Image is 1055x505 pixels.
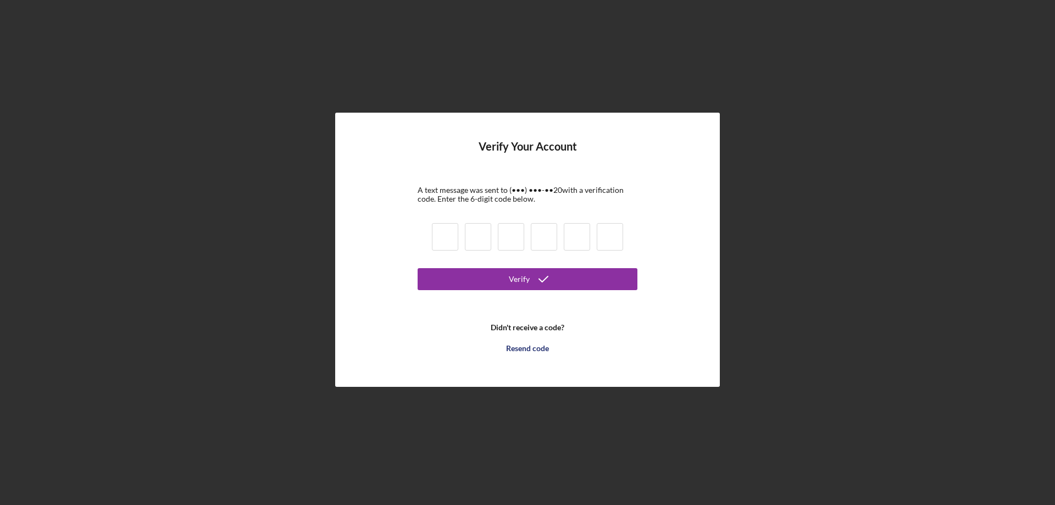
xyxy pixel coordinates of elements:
[506,337,549,359] div: Resend code
[509,268,530,290] div: Verify
[491,323,564,332] b: Didn't receive a code?
[418,337,637,359] button: Resend code
[479,140,577,169] h4: Verify Your Account
[418,268,637,290] button: Verify
[418,186,637,203] div: A text message was sent to (•••) •••-•• 20 with a verification code. Enter the 6-digit code below.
